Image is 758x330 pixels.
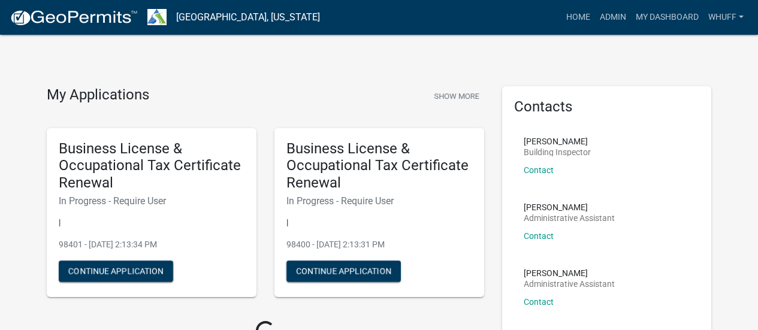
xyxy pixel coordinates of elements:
p: [PERSON_NAME] [524,137,591,146]
p: | [286,216,472,229]
button: Show More [429,86,484,106]
h5: Business License & Occupational Tax Certificate Renewal [286,140,472,192]
p: 98401 - [DATE] 2:13:34 PM [59,238,244,251]
img: Troup County, Georgia [147,9,167,25]
h4: My Applications [47,86,149,104]
button: Continue Application [59,261,173,282]
h6: In Progress - Require User [286,195,472,207]
h5: Business License & Occupational Tax Certificate Renewal [59,140,244,192]
a: Home [561,6,595,29]
p: [PERSON_NAME] [524,203,615,211]
a: My Dashboard [631,6,703,29]
a: Contact [524,231,554,241]
p: Administrative Assistant [524,280,615,288]
a: [GEOGRAPHIC_DATA], [US_STATE] [176,7,320,28]
a: whuff [703,6,748,29]
p: Building Inspector [524,148,591,156]
p: Administrative Assistant [524,214,615,222]
p: [PERSON_NAME] [524,269,615,277]
h5: Contacts [514,98,700,116]
a: Admin [595,6,631,29]
h6: In Progress - Require User [59,195,244,207]
a: Contact [524,165,554,175]
p: 98400 - [DATE] 2:13:31 PM [286,238,472,251]
button: Continue Application [286,261,401,282]
a: Contact [524,297,554,307]
p: | [59,216,244,229]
